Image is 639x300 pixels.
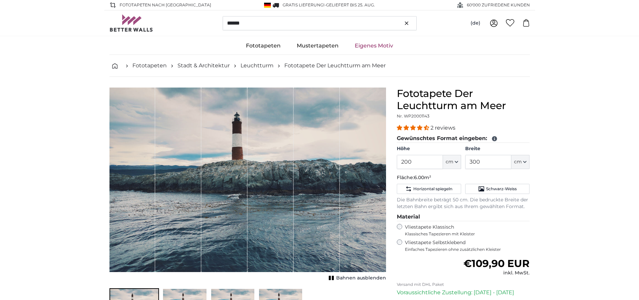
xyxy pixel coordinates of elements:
span: Horizontal spiegeln [413,186,452,192]
div: 1 of 4 [109,88,386,283]
span: Nr. WP20001143 [397,113,429,119]
a: Leuchtturm [241,62,274,70]
p: Voraussichtliche Zustellung: [DATE] - [DATE] [397,289,530,297]
span: Klassisches Tapezieren mit Kleister [405,231,524,237]
img: Betterwalls [109,14,153,32]
span: €109,90 EUR [464,257,530,270]
span: - [324,2,375,7]
p: Versand mit DHL Paket [397,282,530,287]
span: Fototapeten nach [GEOGRAPHIC_DATA] [120,2,211,8]
a: Fototapeten [132,62,167,70]
label: Vliestapete Selbstklebend [405,239,530,252]
span: GRATIS Lieferung! [283,2,324,7]
span: 2 reviews [430,125,455,131]
h1: Fototapete Der Leuchtturm am Meer [397,88,530,112]
p: Fläche: [397,174,530,181]
a: Fototapeten [238,37,289,55]
span: cm [514,159,522,165]
a: Eigenes Motiv [347,37,401,55]
span: cm [446,159,453,165]
p: Die Bahnbreite beträgt 50 cm. Die bedruckte Breite der letzten Bahn ergibt sich aus Ihrem gewählt... [397,197,530,210]
label: Höhe [397,145,461,152]
label: Vliestapete Klassisch [405,224,524,237]
span: Geliefert bis 25. Aug. [326,2,375,7]
legend: Material [397,213,530,221]
div: inkl. MwSt. [464,270,530,276]
span: Schwarz-Weiss [486,186,517,192]
span: 4.50 stars [397,125,430,131]
button: Bahnen ausblenden [327,273,386,283]
legend: Gewünschtes Format eingeben: [397,134,530,143]
span: Bahnen ausblenden [336,275,386,281]
a: Stadt & Architektur [178,62,230,70]
span: Einfaches Tapezieren ohne zusätzlichen Kleister [405,247,530,252]
span: 60'000 ZUFRIEDENE KUNDEN [467,2,530,8]
button: Schwarz-Weiss [465,184,530,194]
button: (de) [465,17,486,29]
a: Fototapete Der Leuchtturm am Meer [284,62,386,70]
span: 6.00m² [414,174,431,180]
nav: breadcrumbs [109,55,530,77]
label: Breite [465,145,530,152]
a: Mustertapeten [289,37,347,55]
img: Deutschland [264,3,271,8]
button: Horizontal spiegeln [397,184,461,194]
button: cm [511,155,530,169]
button: cm [443,155,461,169]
